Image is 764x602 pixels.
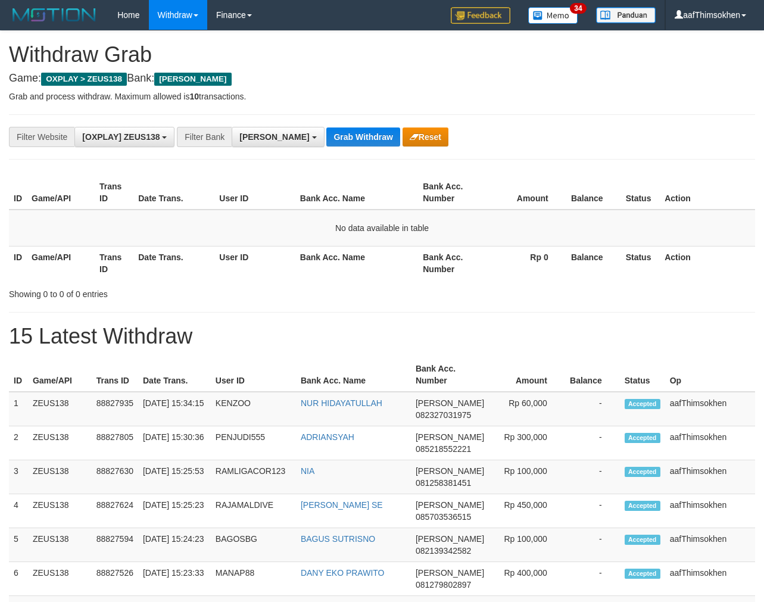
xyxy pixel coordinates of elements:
td: BAGOSBG [211,528,296,562]
td: aafThimsokhen [665,460,755,494]
span: Accepted [625,467,660,477]
a: BAGUS SUTRISNO [301,534,375,544]
span: Accepted [625,433,660,443]
th: Date Trans. [133,176,214,210]
th: Status [621,246,660,280]
span: Accepted [625,501,660,511]
td: aafThimsokhen [665,392,755,426]
td: [DATE] 15:30:36 [138,426,211,460]
button: Grab Withdraw [326,127,400,146]
span: [PERSON_NAME] [416,398,484,408]
span: Accepted [625,535,660,545]
td: 1 [9,392,28,426]
th: Rp 0 [485,246,566,280]
td: aafThimsokhen [665,426,755,460]
span: Copy 082327031975 to clipboard [416,410,471,420]
th: Bank Acc. Name [295,246,418,280]
td: - [565,528,620,562]
td: 4 [9,494,28,528]
span: Accepted [625,399,660,409]
td: aafThimsokhen [665,528,755,562]
th: ID [9,246,27,280]
th: Action [660,176,755,210]
th: Game/API [27,176,95,210]
h1: 15 Latest Withdraw [9,325,755,348]
th: Balance [565,358,620,392]
span: Copy 085218552221 to clipboard [416,444,471,454]
button: [OXPLAY] ZEUS138 [74,127,174,147]
td: Rp 100,000 [489,528,565,562]
th: Bank Acc. Number [418,246,485,280]
td: ZEUS138 [28,426,92,460]
th: Trans ID [92,358,138,392]
th: Trans ID [95,246,133,280]
th: Balance [566,246,621,280]
span: [PERSON_NAME] [416,500,484,510]
td: ZEUS138 [28,494,92,528]
td: 3 [9,460,28,494]
h4: Game: Bank: [9,73,755,85]
th: Date Trans. [133,246,214,280]
td: Rp 300,000 [489,426,565,460]
td: ZEUS138 [28,460,92,494]
td: 88827594 [92,528,138,562]
span: [PERSON_NAME] [416,534,484,544]
th: ID [9,176,27,210]
span: [PERSON_NAME] [239,132,309,142]
td: [DATE] 15:25:53 [138,460,211,494]
td: 88827624 [92,494,138,528]
td: 88827935 [92,392,138,426]
span: Copy 081258381451 to clipboard [416,478,471,488]
div: Showing 0 to 0 of 0 entries [9,283,310,300]
td: - [565,460,620,494]
span: Accepted [625,569,660,579]
td: 88827805 [92,426,138,460]
td: ZEUS138 [28,528,92,562]
span: Copy 081279802897 to clipboard [416,580,471,589]
a: ADRIANSYAH [301,432,354,442]
th: ID [9,358,28,392]
a: [PERSON_NAME] SE [301,500,383,510]
td: aafThimsokhen [665,494,755,528]
td: aafThimsokhen [665,562,755,596]
span: Copy 082139342582 to clipboard [416,546,471,556]
td: - [565,392,620,426]
th: Trans ID [95,176,133,210]
span: [OXPLAY] ZEUS138 [82,132,160,142]
td: ZEUS138 [28,392,92,426]
strong: 10 [189,92,199,101]
span: [PERSON_NAME] [154,73,231,86]
div: Filter Bank [177,127,232,147]
td: 88827526 [92,562,138,596]
th: Action [660,246,755,280]
td: Rp 400,000 [489,562,565,596]
td: PENJUDI555 [211,426,296,460]
td: KENZOO [211,392,296,426]
td: RAJAMALDIVE [211,494,296,528]
td: [DATE] 15:34:15 [138,392,211,426]
span: OXPLAY > ZEUS138 [41,73,127,86]
span: [PERSON_NAME] [416,568,484,578]
td: 2 [9,426,28,460]
td: 6 [9,562,28,596]
span: 34 [570,3,586,14]
td: 88827630 [92,460,138,494]
td: Rp 450,000 [489,494,565,528]
th: User ID [214,246,295,280]
td: MANAP88 [211,562,296,596]
th: User ID [211,358,296,392]
th: Status [620,358,665,392]
td: ZEUS138 [28,562,92,596]
span: Copy 085703536515 to clipboard [416,512,471,522]
td: 5 [9,528,28,562]
th: Balance [566,176,621,210]
h1: Withdraw Grab [9,43,755,67]
a: DANY EKO PRAWITO [301,568,385,578]
td: - [565,426,620,460]
th: Date Trans. [138,358,211,392]
th: Game/API [27,246,95,280]
td: - [565,494,620,528]
span: [PERSON_NAME] [416,432,484,442]
button: [PERSON_NAME] [232,127,324,147]
th: Bank Acc. Number [418,176,485,210]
